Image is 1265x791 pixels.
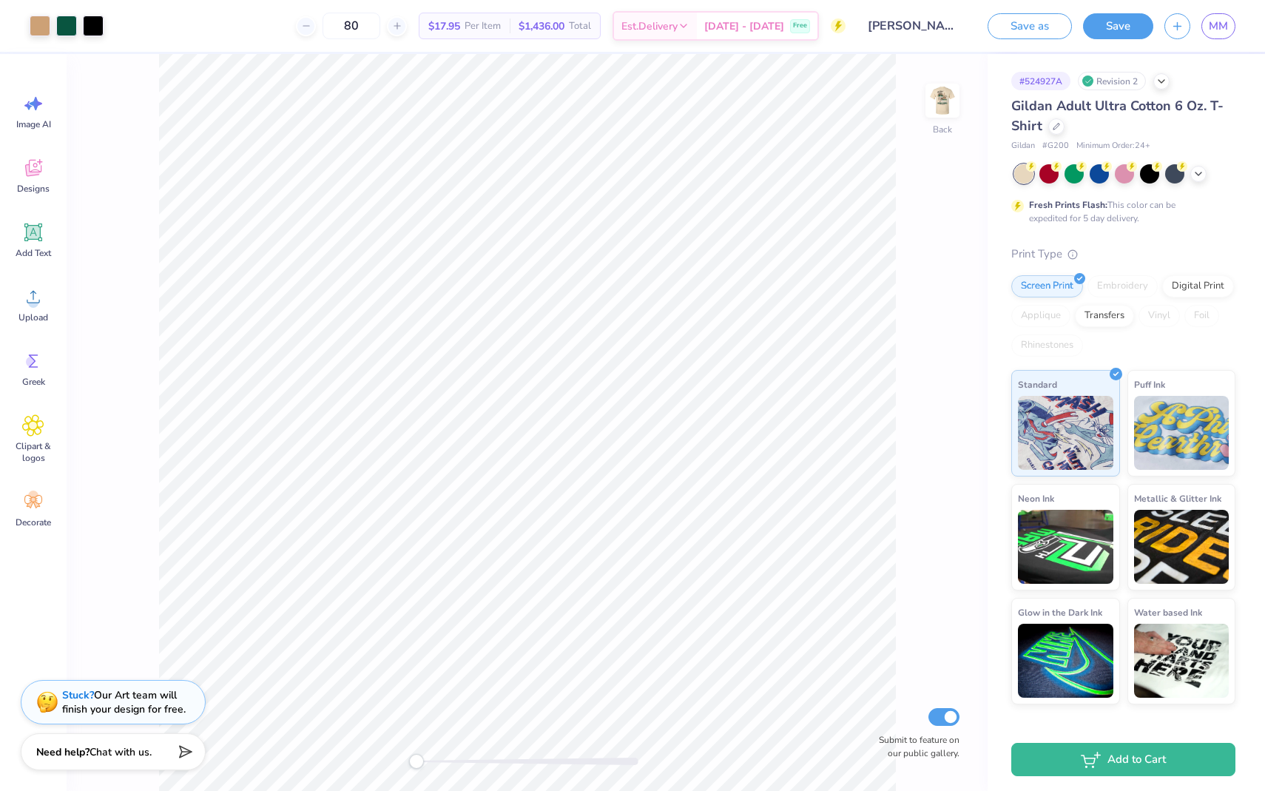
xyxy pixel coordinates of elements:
[1018,510,1113,584] img: Neon Ink
[871,733,959,760] label: Submit to feature on our public gallery.
[1011,246,1235,263] div: Print Type
[16,118,51,130] span: Image AI
[90,745,152,759] span: Chat with us.
[1209,18,1228,35] span: MM
[1011,97,1224,135] span: Gildan Adult Ultra Cotton 6 Oz. T-Shirt
[793,21,807,31] span: Free
[1134,624,1229,698] img: Water based Ink
[1083,13,1153,39] button: Save
[1029,198,1211,225] div: This color can be expedited for 5 day delivery.
[928,86,957,115] img: Back
[933,123,952,136] div: Back
[988,13,1072,39] button: Save as
[9,440,58,464] span: Clipart & logos
[16,247,51,259] span: Add Text
[1076,140,1150,152] span: Minimum Order: 24 +
[1011,305,1070,327] div: Applique
[1018,491,1054,506] span: Neon Ink
[1201,13,1235,39] a: MM
[1018,377,1057,392] span: Standard
[1011,275,1083,297] div: Screen Print
[1162,275,1234,297] div: Digital Print
[1184,305,1219,327] div: Foil
[17,183,50,195] span: Designs
[1134,510,1229,584] img: Metallic & Glitter Ink
[1134,605,1202,620] span: Water based Ink
[1134,491,1221,506] span: Metallic & Glitter Ink
[1011,334,1083,357] div: Rhinestones
[519,18,564,34] span: $1,436.00
[409,754,424,769] div: Accessibility label
[1087,275,1158,297] div: Embroidery
[569,18,591,34] span: Total
[62,688,94,702] strong: Stuck?
[1134,396,1229,470] img: Puff Ink
[1011,743,1235,776] button: Add to Cart
[22,376,45,388] span: Greek
[1134,377,1165,392] span: Puff Ink
[1018,605,1102,620] span: Glow in the Dark Ink
[857,11,965,41] input: Untitled Design
[704,18,784,34] span: [DATE] - [DATE]
[1018,624,1113,698] img: Glow in the Dark Ink
[1042,140,1069,152] span: # G200
[1011,140,1035,152] span: Gildan
[18,312,48,323] span: Upload
[428,18,460,34] span: $17.95
[1018,396,1113,470] img: Standard
[621,18,678,34] span: Est. Delivery
[1078,72,1146,90] div: Revision 2
[36,745,90,759] strong: Need help?
[62,688,186,716] div: Our Art team will finish your design for free.
[323,13,380,39] input: – –
[16,516,51,528] span: Decorate
[1011,72,1070,90] div: # 524927A
[465,18,501,34] span: Per Item
[1075,305,1134,327] div: Transfers
[1029,199,1107,211] strong: Fresh Prints Flash:
[1138,305,1180,327] div: Vinyl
